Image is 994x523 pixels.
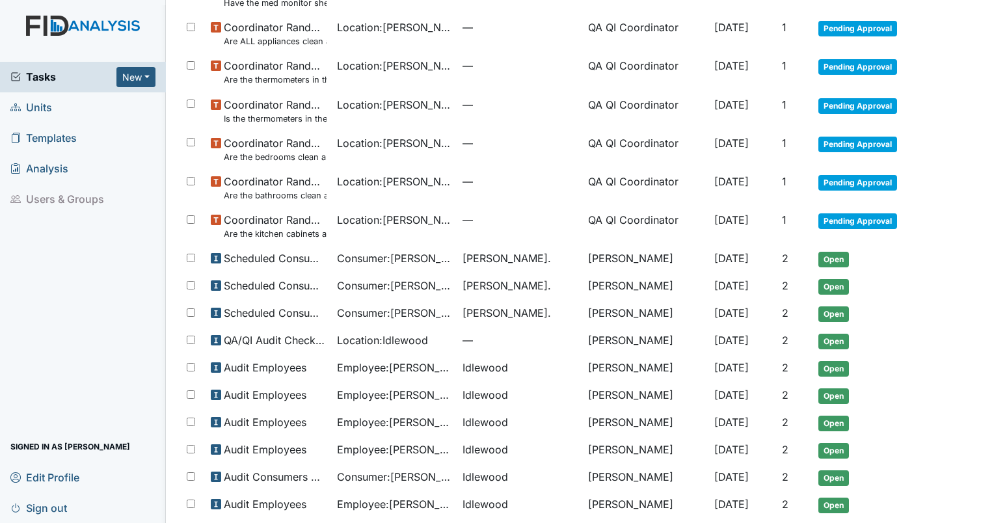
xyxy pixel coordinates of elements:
span: [PERSON_NAME]. [463,278,551,293]
span: — [463,58,578,74]
span: [DATE] [714,334,749,347]
span: Audit Consumers Charts [224,469,326,485]
span: Coordinator Random Are the bathrooms clean and in good repair? [224,174,326,202]
span: Analysis [10,159,68,179]
small: Are the bedrooms clean and in good repair? [224,151,326,163]
span: 2 [782,279,788,292]
td: [PERSON_NAME] [583,382,708,409]
span: Open [818,498,849,513]
span: [DATE] [714,21,749,34]
button: New [116,67,155,87]
td: QA QI Coordinator [583,130,708,168]
span: Location : [PERSON_NAME] [337,20,452,35]
span: Location : [PERSON_NAME] [337,58,452,74]
small: Are the thermometers in the freezer reading between 0 degrees and 10 degrees? [224,74,326,86]
span: Idlewood [463,360,508,375]
span: Audit Employees [224,360,306,375]
span: Open [818,334,849,349]
span: Scheduled Consumer Chart Review [224,305,326,321]
span: 2 [782,252,788,265]
span: Pending Approval [818,175,897,191]
span: [PERSON_NAME]. [463,250,551,266]
td: [PERSON_NAME] [583,273,708,300]
span: Coordinator Random Are ALL appliances clean and working properly? [224,20,326,47]
span: Templates [10,128,77,148]
span: Pending Approval [818,59,897,75]
span: 2 [782,470,788,483]
span: Pending Approval [818,21,897,36]
span: Audit Employees [224,387,306,403]
span: 1 [782,21,786,34]
span: Open [818,443,849,459]
span: QA/QI Audit Checklist (ICF) [224,332,326,348]
td: [PERSON_NAME] [583,300,708,327]
span: [DATE] [714,416,749,429]
span: — [463,20,578,35]
span: Employee : [PERSON_NAME] [337,387,452,403]
span: Audit Employees [224,414,306,430]
span: 2 [782,498,788,511]
span: [DATE] [714,252,749,265]
span: 2 [782,416,788,429]
a: Tasks [10,69,116,85]
span: Open [818,252,849,267]
span: Scheduled Consumer Chart Review [224,250,326,266]
span: [DATE] [714,175,749,188]
span: Coordinator Random Are the bedrooms clean and in good repair? [224,135,326,163]
span: — [463,135,578,151]
span: Idlewood [463,442,508,457]
span: Open [818,416,849,431]
span: [DATE] [714,361,749,374]
span: 1 [782,175,786,188]
span: [DATE] [714,59,749,72]
span: Employee : [PERSON_NAME] [337,414,452,430]
span: — [463,174,578,189]
td: QA QI Coordinator [583,14,708,53]
span: Open [818,470,849,486]
span: [DATE] [714,279,749,292]
span: Units [10,98,52,118]
span: Location : [PERSON_NAME] [337,97,452,113]
td: [PERSON_NAME] [583,355,708,382]
span: Idlewood [463,414,508,430]
td: QA QI Coordinator [583,207,708,245]
td: QA QI Coordinator [583,53,708,91]
span: Coordinator Random Is the thermometers in the refrigerator reading between 34 degrees and 40 degr... [224,97,326,125]
small: Are the bathrooms clean and in good repair? [224,189,326,202]
span: [DATE] [714,443,749,456]
span: Location : Idlewood [337,332,428,348]
td: [PERSON_NAME] [583,436,708,464]
span: — [463,332,578,348]
span: Scheduled Consumer Chart Review [224,278,326,293]
span: Location : [PERSON_NAME] [337,135,452,151]
span: Employee : [PERSON_NAME] [337,496,452,512]
span: Open [818,279,849,295]
span: Consumer : [PERSON_NAME] [337,278,452,293]
span: Location : [PERSON_NAME] [337,174,452,189]
span: Idlewood [463,387,508,403]
span: 2 [782,388,788,401]
span: Consumer : [PERSON_NAME] [337,305,452,321]
span: 1 [782,213,786,226]
span: — [463,212,578,228]
span: 1 [782,59,786,72]
span: Consumer : [PERSON_NAME] [337,469,452,485]
span: Open [818,306,849,322]
span: Audit Employees [224,496,306,512]
span: Open [818,361,849,377]
td: [PERSON_NAME] [583,491,708,518]
span: Coordinator Random Are the thermometers in the freezer reading between 0 degrees and 10 degrees? [224,58,326,86]
small: Are the kitchen cabinets and floors clean? [224,228,326,240]
td: [PERSON_NAME] [583,464,708,491]
span: 2 [782,306,788,319]
span: 2 [782,361,788,374]
span: Employee : [PERSON_NAME] [337,442,452,457]
span: 1 [782,137,786,150]
span: [DATE] [714,498,749,511]
span: [DATE] [714,137,749,150]
span: 1 [782,98,786,111]
span: Employee : [PERSON_NAME] [337,360,452,375]
span: 2 [782,334,788,347]
td: [PERSON_NAME] [583,409,708,436]
td: [PERSON_NAME] [583,245,708,273]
